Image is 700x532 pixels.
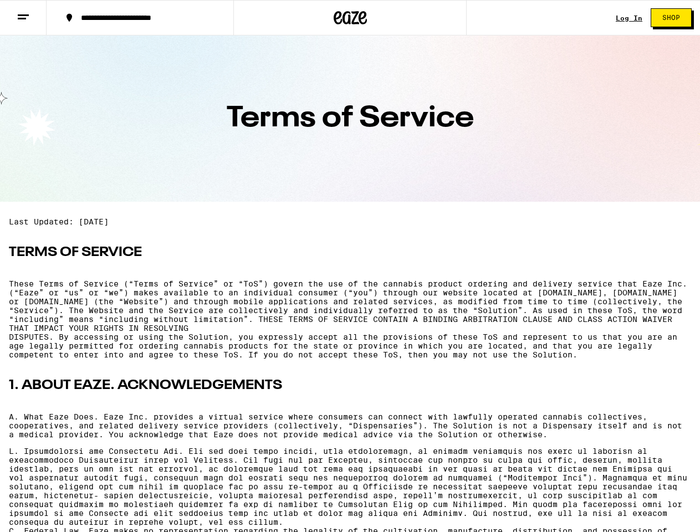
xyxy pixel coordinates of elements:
a: Log In [616,14,642,22]
button: Shop [651,8,692,27]
h2: TERMS OF SERVICE [9,244,691,262]
p: A. What Eaze Does. Eaze Inc. provides a virtual service where consumers can connect with lawfully... [9,412,691,439]
h2: 1. ABOUT EAZE. ACKNOWLEDGEMENTS [9,377,691,395]
p: Last Updated: [DATE] [9,217,691,226]
p: These Terms of Service (“Terms of Service” or “ToS”) govern the use of the cannabis product order... [9,279,691,359]
h1: Terms of Service [17,104,683,133]
span: Shop [662,14,680,21]
a: Shop [642,8,700,27]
